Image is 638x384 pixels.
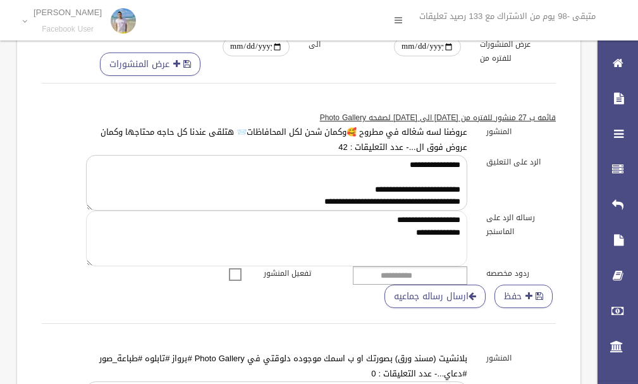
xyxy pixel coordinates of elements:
a: بلانشيت (مسند ورق) بصورتك او ب اسمك موجوده دلوقتي في Photo Gallery #برواز #تابلوه #طباعة_صور #دعا... [99,350,467,381]
u: قائمه ب 27 منشور للفتره من [DATE] الى [DATE] لصفحه Photo Gallery [320,111,556,125]
small: Facebook User [34,25,102,34]
button: عرض المنشورات [100,53,200,76]
label: المنشور [477,125,565,139]
a: ارسال رساله جماعيه [384,285,486,308]
label: عرض المنشورات للفتره من [470,37,556,65]
label: رساله الرد على الماسنجر [477,211,565,238]
p: [PERSON_NAME] [34,8,102,17]
a: عروضنا لسه شغاله في مطروح 🥰وكمان شحن لكل المحافاظات📨 هتلقى عندنا كل حاجه محتاجها وكمان عروض فوق ا... [101,124,467,155]
label: الرد على التعليق [477,155,565,169]
label: المنشور [477,351,565,365]
label: ردود مخصصه [477,266,565,280]
button: حفظ [494,285,553,308]
label: تفعيل المنشور [254,266,343,280]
